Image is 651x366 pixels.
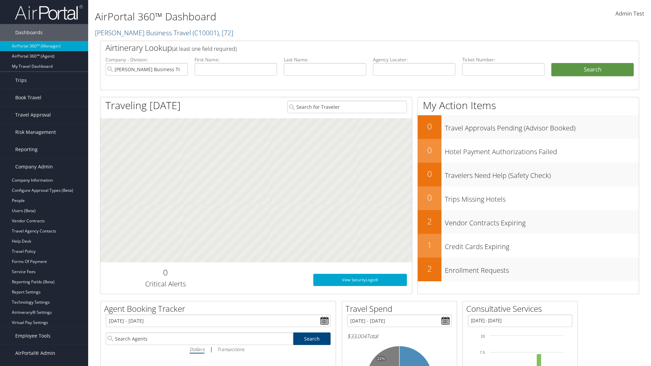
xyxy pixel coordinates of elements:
[466,303,577,314] h2: Consultative Services
[445,239,639,251] h3: Credit Cards Expiring
[418,115,639,139] a: 0Travel Approvals Pending (Advisor Booked)
[445,167,639,180] h3: Travelers Need Help (Safety Check)
[445,144,639,157] h3: Hotel Payment Authorizations Failed
[551,63,634,77] button: Search
[418,234,639,258] a: 1Credit Cards Expiring
[15,89,41,106] span: Book Travel
[105,279,225,289] h3: Critical Alerts
[373,56,455,63] label: Agency Locator:
[219,28,233,37] span: , [ 72 ]
[347,332,452,340] h6: Total
[418,263,441,274] h2: 2
[105,56,188,63] label: Company - Division:
[15,24,43,41] span: Dashboards
[284,56,366,63] label: Last Name:
[377,357,385,361] tspan: 23%
[480,350,485,354] tspan: 7.5
[193,28,219,37] span: ( C10001 )
[418,98,639,113] h1: My Action Items
[15,345,55,362] span: AirPortal® Admin
[313,274,407,286] a: View SecurityLogic®
[15,327,51,344] span: Employee Tools
[15,4,83,20] img: airportal-logo.png
[105,42,589,54] h2: Airtinerary Lookup
[418,258,639,281] a: 2Enrollment Requests
[418,186,639,210] a: 0Trips Missing Hotels
[105,98,181,113] h1: Traveling [DATE]
[462,56,545,63] label: Ticket Number:
[15,158,53,175] span: Company Admin
[418,216,441,227] h2: 2
[445,262,639,275] h3: Enrollment Requests
[418,121,441,132] h2: 0
[15,141,38,158] span: Reporting
[15,124,56,141] span: Risk Management
[418,168,441,180] h2: 0
[445,215,639,228] h3: Vendor Contracts Expiring
[106,345,331,353] div: |
[418,144,441,156] h2: 0
[95,9,461,24] h1: AirPortal 360™ Dashboard
[615,3,644,24] a: Admin Test
[347,332,367,340] span: $33,004
[15,106,51,123] span: Travel Approval
[15,72,27,89] span: Trips
[418,192,441,203] h2: 0
[445,120,639,133] h3: Travel Approvals Pending (Advisor Booked)
[172,45,237,53] span: (at least one field required)
[346,303,457,314] h2: Travel Spend
[293,332,331,345] a: Search
[104,303,336,314] h2: Agent Booking Tracker
[105,267,225,278] h2: 0
[106,332,293,345] input: Search Agents
[217,346,244,352] i: Transactions
[418,239,441,251] h2: 1
[287,101,407,113] input: Search for Traveler
[418,163,639,186] a: 0Travelers Need Help (Safety Check)
[615,10,644,17] span: Admin Test
[481,334,485,338] tspan: 10
[418,139,639,163] a: 0Hotel Payment Authorizations Failed
[195,56,277,63] label: First Name:
[190,346,204,352] i: Dollars
[418,210,639,234] a: 2Vendor Contracts Expiring
[445,191,639,204] h3: Trips Missing Hotels
[95,28,233,37] a: [PERSON_NAME] Business Travel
